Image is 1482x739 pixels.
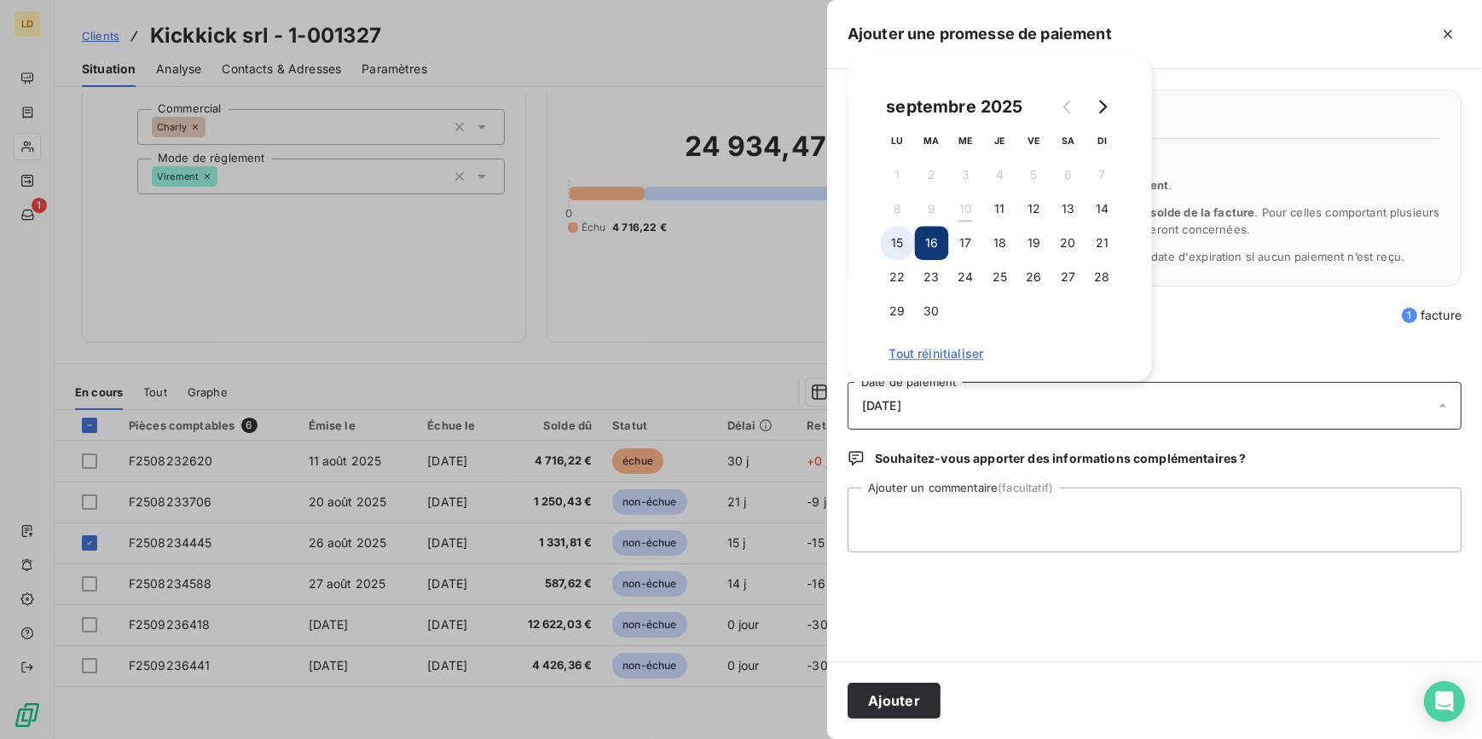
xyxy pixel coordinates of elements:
[915,124,949,158] th: mardi
[915,260,949,294] button: 23
[881,260,915,294] button: 22
[949,260,983,294] button: 24
[881,124,915,158] th: lundi
[848,683,941,719] button: Ajouter
[848,22,1112,46] h5: Ajouter une promesse de paiement
[1017,192,1051,226] button: 12
[949,192,983,226] button: 10
[1051,192,1085,226] button: 13
[915,226,949,260] button: 16
[1051,260,1085,294] button: 27
[889,205,1440,236] span: La promesse de paiement couvre . Pour celles comportant plusieurs échéances, seules les échéances...
[881,226,915,260] button: 15
[1051,158,1085,192] button: 6
[1085,226,1120,260] button: 21
[915,192,949,226] button: 9
[915,158,949,192] button: 2
[1402,307,1462,324] span: facture
[983,226,1017,260] button: 18
[949,226,983,260] button: 17
[881,192,915,226] button: 8
[983,158,1017,192] button: 4
[949,158,983,192] button: 3
[1017,260,1051,294] button: 26
[1085,260,1120,294] button: 28
[983,260,1017,294] button: 25
[983,124,1017,158] th: jeudi
[1402,308,1417,323] span: 1
[1071,205,1255,219] span: l’ensemble du solde de la facture
[862,399,901,413] span: [DATE]
[881,93,1029,120] div: septembre 2025
[1017,158,1051,192] button: 5
[1085,158,1120,192] button: 7
[881,158,915,192] button: 1
[1424,681,1465,722] div: Open Intercom Messenger
[1085,192,1120,226] button: 14
[1017,226,1051,260] button: 19
[889,347,1111,361] span: Tout réinitialiser
[875,450,1247,467] span: Souhaitez-vous apporter des informations complémentaires ?
[881,294,915,328] button: 29
[949,124,983,158] th: mercredi
[983,192,1017,226] button: 11
[915,294,949,328] button: 30
[1085,89,1120,124] button: Go to next month
[1051,89,1085,124] button: Go to previous month
[1051,226,1085,260] button: 20
[1017,124,1051,158] th: vendredi
[1085,124,1120,158] th: dimanche
[1051,124,1085,158] th: samedi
